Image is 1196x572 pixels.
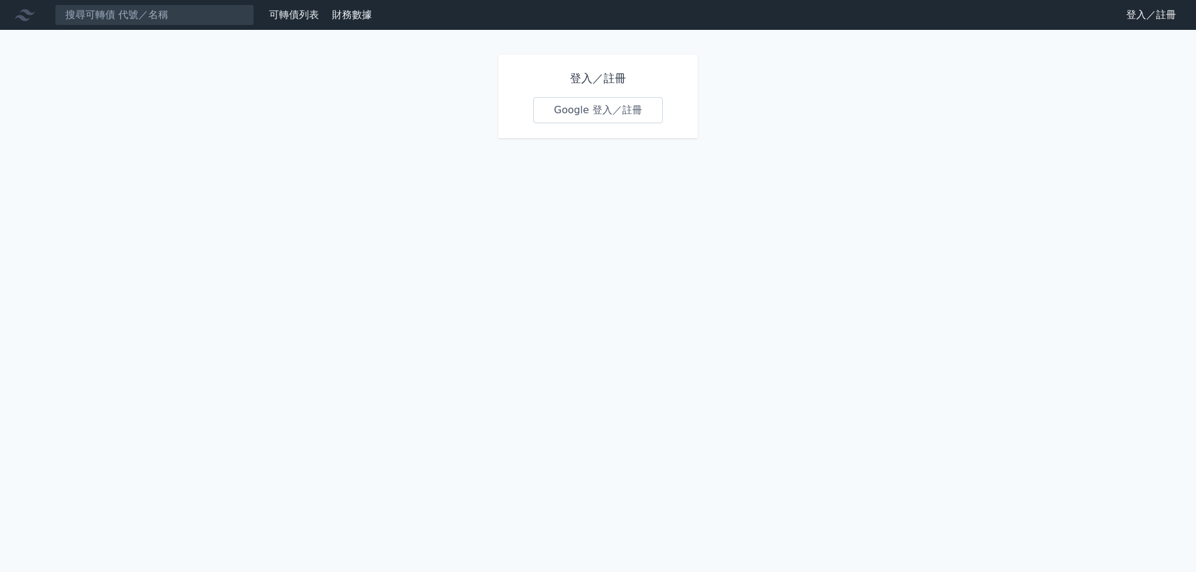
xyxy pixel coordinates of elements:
[533,70,663,87] h1: 登入／註冊
[1116,5,1186,25] a: 登入／註冊
[55,4,254,26] input: 搜尋可轉債 代號／名稱
[332,9,372,21] a: 財務數據
[269,9,319,21] a: 可轉債列表
[533,97,663,123] a: Google 登入／註冊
